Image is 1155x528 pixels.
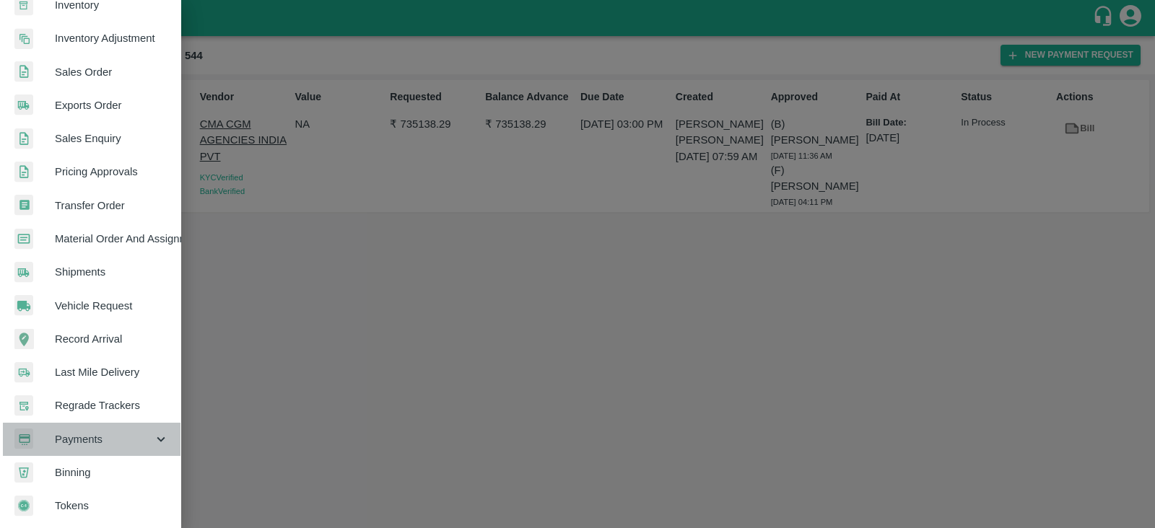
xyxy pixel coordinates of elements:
span: Exports Order [55,97,169,113]
span: Transfer Order [55,198,169,214]
span: Binning [55,465,169,480]
span: Last Mile Delivery [55,364,169,380]
span: Material Order And Assignment [55,231,169,247]
img: vehicle [14,295,33,316]
img: shipments [14,94,33,115]
img: inventory [14,28,33,49]
img: bin [14,462,33,483]
img: delivery [14,362,33,383]
span: Inventory Adjustment [55,30,169,46]
span: Sales Order [55,64,169,80]
img: tokens [14,496,33,516]
span: Sales Enquiry [55,131,169,146]
img: sales [14,162,33,182]
img: whTransfer [14,195,33,216]
img: recordArrival [14,329,34,349]
span: Vehicle Request [55,298,169,314]
span: Shipments [55,264,169,280]
span: Record Arrival [55,331,169,347]
span: Pricing Approvals [55,164,169,180]
span: Regrade Trackers [55,397,169,413]
img: payment [14,428,33,449]
img: sales [14,61,33,82]
span: Tokens [55,498,169,514]
img: whTracker [14,395,33,416]
span: Payments [55,431,153,447]
img: sales [14,128,33,149]
img: shipments [14,262,33,283]
img: centralMaterial [14,229,33,250]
